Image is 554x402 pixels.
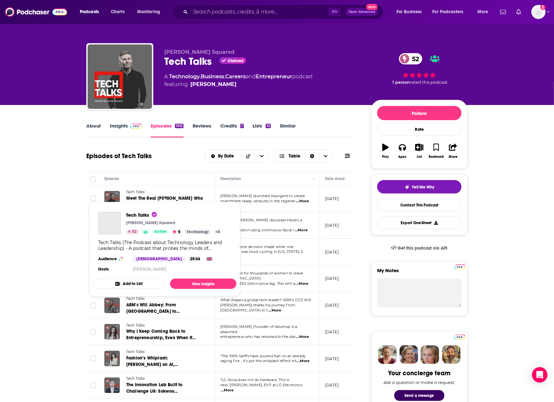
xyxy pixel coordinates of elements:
span: investment-ready ventures in the regener [220,199,296,203]
p: [DATE] [325,356,339,361]
span: What shapes a global tech leader? ARM's CCO Will [220,298,311,302]
a: Show notifications dropdown [498,6,509,17]
span: Logged in as carolinebresler [531,5,546,19]
div: Rate [377,123,462,136]
span: Tech Talks [126,376,145,381]
a: Reviews [193,123,211,138]
button: Sort Direction [241,150,255,162]
img: tell me why sparkle [405,185,410,190]
div: Description [220,175,241,183]
a: View Insights [170,279,236,289]
span: Toggle select row [90,196,96,202]
a: Episodes1012 [151,123,184,138]
span: Fashion’s Whiplash: [PERSON_NAME] on AI, [PERSON_NAME] & Fixing Broken Supply Chains [126,355,196,380]
a: David Savage [190,81,236,88]
p: [DATE] [325,329,339,335]
div: List [417,155,422,159]
div: Apps [398,155,407,159]
a: Business [201,73,224,80]
span: ...More [296,199,309,204]
a: Similar [280,123,296,138]
button: Share [445,139,462,163]
span: ...More [221,388,234,393]
button: Follow [377,106,462,120]
button: Add to List [93,279,165,289]
span: ...More [296,334,309,340]
span: 52 [132,229,137,235]
button: Column Actions [310,175,318,183]
a: InsightsPodchaser Pro [110,123,142,138]
a: Careers [225,73,246,80]
div: 52 1 personrated this podcast [371,49,468,89]
span: Tech Talks [126,349,145,354]
img: User Profile [531,5,546,19]
span: ⌘ K [329,8,340,16]
img: Podchaser Pro [130,124,142,129]
div: Sort Direction [305,150,319,162]
span: [PERSON_NAME] Squared [164,49,234,55]
p: [DATE] [325,382,339,388]
a: Technology [169,73,200,80]
a: [PERSON_NAME] [133,267,167,272]
button: Show profile menu [531,5,546,19]
button: 5 [171,229,182,235]
img: Jon Profile [442,345,461,364]
span: More [477,7,488,16]
p: [DATE] [325,249,339,255]
p: [DATE] [325,223,339,228]
a: Meet The Real [PERSON_NAME] Who Now Supercharges The Growth Of Sustainable Impact Ventures [126,195,204,208]
a: Fashion’s Whiplash: [PERSON_NAME] on AI, [PERSON_NAME] & Fixing Broken Supply Chains [126,355,204,368]
p: [DATE] [325,302,339,308]
span: Toggle select row [90,329,96,335]
img: Sydney Profile [378,345,397,364]
a: 52 [126,229,139,235]
a: Charts [107,7,129,17]
a: Active [152,229,169,235]
a: Tech Talks [126,189,204,195]
button: tell me why sparkleTell Me Why [377,180,462,194]
a: Entrepreneur [256,73,292,80]
span: Meet The Real [PERSON_NAME] Who Now Supercharges The Growth Of Sustainable Impact Ventures [126,196,203,214]
span: Toggle select row [90,356,96,361]
a: The Innovation Lab Built to Challenge LG: Sokwoo [PERSON_NAME] on Reinventing a Tech Giant [126,382,204,395]
h4: Hosts [98,267,109,272]
div: 25-34 [187,256,203,262]
button: Open AdvancedNew [346,8,378,16]
span: new.”[PERSON_NAME], EVP at LG Electronics [220,383,302,387]
span: ...More [295,228,308,233]
a: Tech Talks [126,349,204,355]
input: Search podcasts, credits, & more... [190,7,329,17]
span: “LG Nova does not do hardware. This is [220,378,290,382]
button: open menu [473,7,496,17]
button: List [411,139,428,163]
a: Credits1 [220,123,244,138]
button: Apps [394,139,411,163]
span: Tech Talks [126,190,145,194]
button: open menu [392,7,430,17]
a: Tech Talks [98,212,121,235]
p: [PERSON_NAME] Squared [126,220,175,225]
div: Ask a question or make a request. [384,380,455,385]
span: For Podcasters [433,7,463,16]
span: ...More [296,281,309,286]
a: Technology [184,229,211,235]
h2: Choose View [274,150,333,163]
span: ARM's Will Abbey: From [GEOGRAPHIC_DATA] to [GEOGRAPHIC_DATA], a Global Leader's View on Tech [126,302,193,327]
span: co-founder was stuck cycling in [US_STATE], S [220,249,303,254]
div: A podcast [164,73,313,88]
a: ARM's Will Abbey: From [GEOGRAPHIC_DATA] to [GEOGRAPHIC_DATA], a Global Leader's View on Tech [126,302,204,315]
span: Why I Keep Coming Back to Entrepreneurship, Even When It Hurts [126,329,196,347]
h3: Audience [98,256,127,262]
span: security solution using continuous facial r [220,228,294,232]
a: Tech Talks [88,44,152,109]
span: For Business [396,7,422,16]
span: Toggle select row [90,302,96,308]
span: [PERSON_NAME] (founder of Valumia) is a seasoned [220,324,297,334]
span: tech has a £3.5 billion price tag. This isn't a [220,281,295,286]
div: 12 [266,124,271,128]
span: ...More [268,308,281,313]
p: [DATE] [325,196,339,201]
a: Podchaser - Follow, Share and Rate Podcasts [5,6,67,18]
label: My Notes [377,267,462,279]
span: Charts [111,7,125,16]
